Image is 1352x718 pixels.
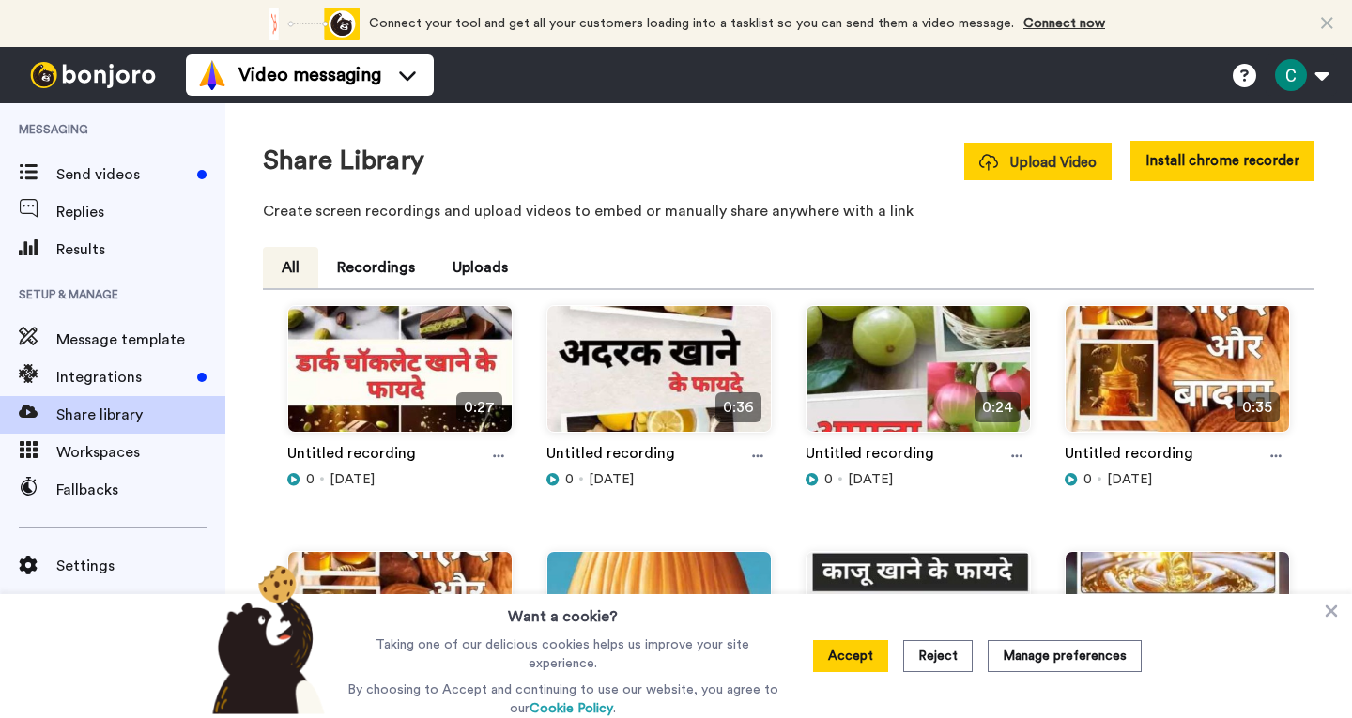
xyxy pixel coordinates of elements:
[530,702,613,715] a: Cookie Policy
[256,8,360,40] div: animation
[1130,141,1314,181] button: Install chrome recorder
[263,247,318,288] button: All
[964,143,1112,180] button: Upload Video
[56,441,225,464] span: Workspaces
[456,392,502,422] span: 0:27
[824,470,833,489] span: 0
[288,306,512,448] img: b861fdd7-313a-4a51-a679-331efa785014_thumbnail_source_1757912069.jpg
[1066,552,1289,694] img: 48c1a97c-3846-45b4-850f-4c77c0123840_thumbnail_source_1757394906.jpg
[263,146,424,176] h1: Share Library
[369,17,1014,30] span: Connect your tool and get all your customers loading into a tasklist so you can send them a video...
[1023,17,1105,30] a: Connect now
[56,555,225,577] span: Settings
[318,247,434,288] button: Recordings
[306,470,315,489] span: 0
[807,306,1030,448] img: bd3a9c2b-5015-41c6-bfb5-cdaad56bd438_thumbnail_source_1757746292.jpg
[975,392,1021,422] span: 0:24
[263,200,1314,222] p: Create screen recordings and upload videos to embed or manually share anywhere with a link
[238,62,381,88] span: Video messaging
[56,366,190,389] span: Integrations
[715,392,761,422] span: 0:36
[434,247,527,288] button: Uploads
[195,564,334,714] img: bear-with-cookie.png
[979,153,1097,173] span: Upload Video
[343,635,783,673] p: Taking one of our delicious cookies helps us improve your site experience.
[806,470,1031,489] div: [DATE]
[813,640,888,672] button: Accept
[56,328,225,351] span: Message template
[1065,470,1290,489] div: [DATE]
[287,470,513,489] div: [DATE]
[807,552,1030,694] img: 2007a57e-8d5d-478d-8ecb-5f8cac7c7f92_thumbnail_source_1757481816.jpg
[23,62,163,88] img: bj-logo-header-white.svg
[806,442,934,470] a: Untitled recording
[546,442,675,470] a: Untitled recording
[287,442,416,470] a: Untitled recording
[565,470,574,489] span: 0
[56,238,225,261] span: Results
[1065,442,1193,470] a: Untitled recording
[1083,470,1092,489] span: 0
[903,640,973,672] button: Reject
[197,60,227,90] img: vm-color.svg
[988,640,1142,672] button: Manage preferences
[56,479,225,501] span: Fallbacks
[56,404,225,426] span: Share library
[547,552,771,694] img: 7c747682-153c-47e7-8d7b-f7ea21717021_thumbnail_source_1757567729.jpg
[288,552,512,694] img: 5b46f482-d079-4e1d-b9b4-570bf82dd613_thumbnail_source_1757669607.jpg
[56,201,225,223] span: Replies
[343,680,783,718] p: By choosing to Accept and continuing to use our website, you agree to our .
[546,470,772,489] div: [DATE]
[547,306,771,448] img: 40db079b-028d-4a80-ae60-876a60778f61_thumbnail_source_1757827184.jpg
[508,594,618,628] h3: Want a cookie?
[1066,306,1289,448] img: db7fc678-f5a8-4876-97af-e52ff7dc5c03_thumbnail_source_1757669617.jpg
[56,163,190,186] span: Send videos
[1235,392,1280,422] span: 0:35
